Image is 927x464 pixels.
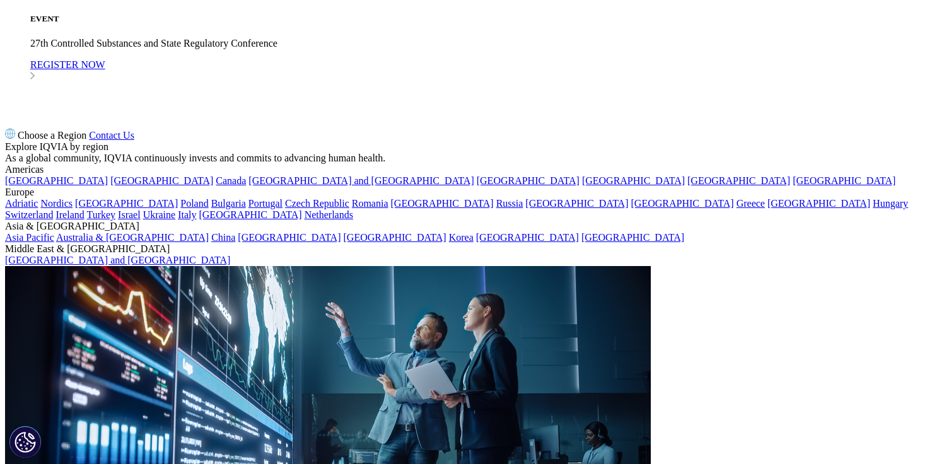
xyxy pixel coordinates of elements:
[525,198,628,209] a: [GEOGRAPHIC_DATA]
[248,198,283,209] a: Portugal
[5,243,922,255] div: Middle East & [GEOGRAPHIC_DATA]
[5,175,108,186] a: [GEOGRAPHIC_DATA]
[118,209,141,220] a: Israel
[305,209,353,220] a: Netherlands
[5,255,230,265] a: [GEOGRAPHIC_DATA] and [GEOGRAPHIC_DATA]
[55,209,84,220] a: Ireland
[352,198,388,209] a: Romania
[75,198,178,209] a: [GEOGRAPHIC_DATA]
[476,232,579,243] a: [GEOGRAPHIC_DATA]
[143,209,176,220] a: Ukraine
[391,198,494,209] a: [GEOGRAPHIC_DATA]
[40,198,73,209] a: Nordics
[767,198,870,209] a: [GEOGRAPHIC_DATA]
[5,232,54,243] a: Asia Pacific
[449,232,474,243] a: Korea
[86,209,115,220] a: Turkey
[477,175,580,186] a: [GEOGRAPHIC_DATA]
[30,59,922,82] a: REGISTER NOW
[248,175,474,186] a: [GEOGRAPHIC_DATA] and [GEOGRAPHIC_DATA]
[631,198,734,209] a: [GEOGRAPHIC_DATA]
[5,141,922,153] div: Explore IQVIA by region
[5,92,117,112] img: IQVIA Healthcare Information Technology and Pharma Clinical Research Company
[180,198,208,209] a: Poland
[5,209,53,220] a: Switzerland
[9,426,41,458] button: Cookies Settings
[238,232,341,243] a: [GEOGRAPHIC_DATA]
[687,175,790,186] a: [GEOGRAPHIC_DATA]
[110,175,213,186] a: [GEOGRAPHIC_DATA]
[344,232,446,243] a: [GEOGRAPHIC_DATA]
[5,153,922,164] div: As a global community, IQVIA continuously invests and commits to advancing human health.
[285,198,349,209] a: Czech Republic
[211,198,246,209] a: Bulgaria
[5,187,922,198] div: Europe
[18,130,86,141] span: Choose a Region
[178,209,196,220] a: Italy
[30,38,922,49] p: 27th Controlled Substances and State Regulatory Conference
[5,164,922,175] div: Americas
[56,232,209,243] a: Australia & [GEOGRAPHIC_DATA]
[496,198,523,209] a: Russia
[582,175,685,186] a: [GEOGRAPHIC_DATA]
[5,198,38,209] a: Adriatic
[581,232,684,243] a: [GEOGRAPHIC_DATA]
[793,175,895,186] a: [GEOGRAPHIC_DATA]
[211,232,235,243] a: China
[873,198,908,209] a: Hungary
[216,175,246,186] a: Canada
[89,130,134,141] a: Contact Us
[5,221,922,232] div: Asia & [GEOGRAPHIC_DATA]
[30,14,922,24] h5: EVENT
[737,198,765,209] a: Greece
[199,209,301,220] a: [GEOGRAPHIC_DATA]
